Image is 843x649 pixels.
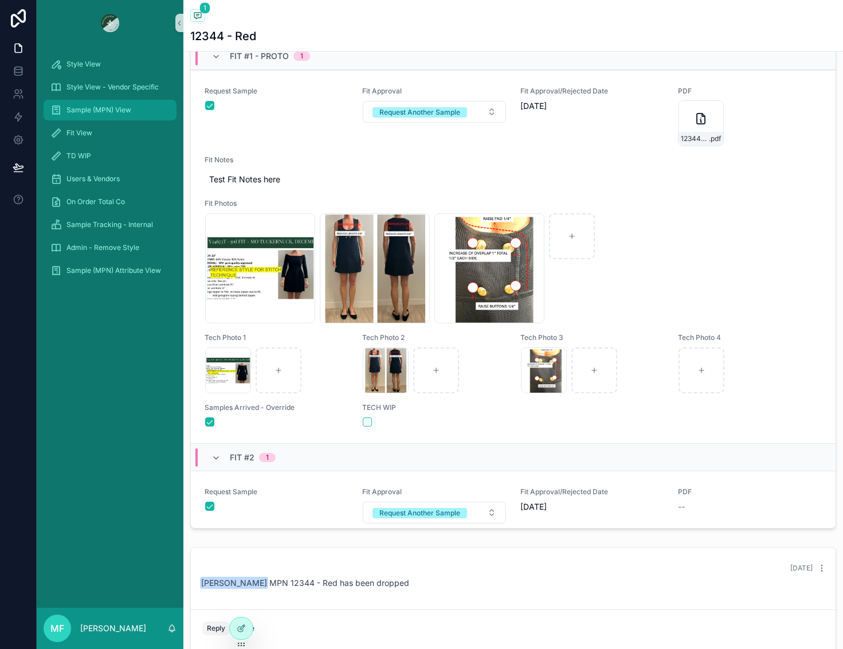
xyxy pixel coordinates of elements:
[66,243,139,252] span: Admin - Remove Style
[66,220,153,229] span: Sample Tracking - Internal
[205,87,348,96] span: Request Sample
[363,502,505,523] button: Select Button
[790,564,813,572] span: [DATE]
[678,333,822,342] span: Tech Photo 4
[205,403,348,412] span: Samples Arrived - Override
[362,87,506,96] span: Fit Approval
[362,333,506,342] span: Tech Photo 2
[66,128,92,138] span: Fit View
[80,623,146,634] p: [PERSON_NAME]
[205,487,348,496] span: Request Sample
[66,105,131,115] span: Sample (MPN) View
[230,452,254,463] span: Fit #2
[44,123,177,143] a: Fit View
[363,101,505,123] button: Select Button
[44,169,177,189] a: Users & Vendors
[101,14,119,32] img: App logo
[520,87,664,96] span: Fit Approval/Rejected Date
[190,9,205,24] button: 1
[44,100,177,120] a: Sample (MPN) View
[362,487,506,496] span: Fit Approval
[678,501,685,513] span: --
[520,100,664,112] span: [DATE]
[66,151,91,161] span: TD WIP
[205,199,822,208] span: Fit Photos
[66,174,120,183] span: Users & Vendors
[44,191,177,212] a: On Order Total Co
[678,487,822,496] span: PDF
[205,155,822,165] span: Fit Notes
[300,52,303,61] div: 1
[199,2,210,14] span: 1
[205,333,348,342] span: Tech Photo 1
[379,508,460,518] div: Request Another Sample
[520,333,664,342] span: Tech Photo 3
[202,621,230,635] button: Reply
[44,260,177,281] a: Sample (MPN) Attribute View
[44,146,177,166] a: TD WIP
[44,77,177,97] a: Style View - Vendor Specific
[190,28,256,44] h1: 12344 - Red
[44,214,177,235] a: Sample Tracking - Internal
[709,134,721,143] span: .pdf
[66,83,159,92] span: Style View - Vendor Specific
[266,453,269,462] div: 1
[200,578,409,588] span: MPN 12344 - Red has been dropped
[191,70,836,443] a: Request SampleFit ApprovalSelect ButtonFit Approval/Rejected Date[DATE]PDF12344---Red---Fit-#1---...
[379,107,460,118] div: Request Another Sample
[520,487,664,496] span: Fit Approval/Rejected Date
[678,87,822,96] span: PDF
[200,577,268,589] span: [PERSON_NAME]
[209,174,817,185] span: Test Fit Notes here
[66,197,125,206] span: On Order Total Co
[362,403,506,412] span: TECH WIP
[44,54,177,75] a: Style View
[520,501,664,513] span: [DATE]
[44,237,177,258] a: Admin - Remove Style
[681,134,709,143] span: 12344---Red---Fit-#1---Proto
[37,46,183,296] div: scrollable content
[230,50,289,62] span: Fit #1 - Proto
[66,266,161,275] span: Sample (MPN) Attribute View
[66,60,101,69] span: Style View
[50,621,64,635] span: MF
